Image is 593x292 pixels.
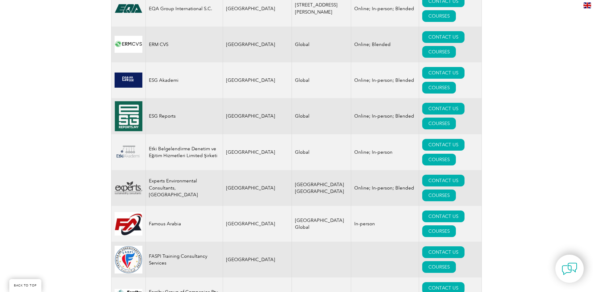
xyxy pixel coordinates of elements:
[562,261,577,277] img: contact-chat.png
[422,10,456,22] a: COURSES
[115,138,142,166] img: 9e2fa28f-829b-ea11-a812-000d3a79722d-logo.png
[351,134,419,170] td: Online; In-person
[223,98,292,134] td: [GEOGRAPHIC_DATA]
[422,118,456,129] a: COURSES
[292,170,351,206] td: [GEOGRAPHIC_DATA] [GEOGRAPHIC_DATA]
[146,170,223,206] td: Experts Environmental Consultants, [GEOGRAPHIC_DATA]
[422,31,465,43] a: CONTACT US
[292,98,351,134] td: Global
[422,175,465,186] a: CONTACT US
[146,62,223,98] td: ESG Akademi
[351,170,419,206] td: Online; In-person; Blended
[223,62,292,98] td: [GEOGRAPHIC_DATA]
[223,27,292,62] td: [GEOGRAPHIC_DATA]
[422,225,456,237] a: COURSES
[422,103,465,115] a: CONTACT US
[422,139,465,151] a: CONTACT US
[422,82,456,94] a: COURSES
[292,206,351,242] td: [GEOGRAPHIC_DATA] Global
[146,134,223,170] td: Etki Belgelendirme Denetim ve Eğitim Hizmetleri Limited Şirketi
[422,246,465,258] a: CONTACT US
[223,242,292,277] td: [GEOGRAPHIC_DATA]
[292,134,351,170] td: Global
[115,1,142,16] img: cf3e4118-476f-eb11-a812-00224815377e-logo.png
[351,27,419,62] td: Online; Blended
[115,212,142,236] img: 4c223d1d-751d-ea11-a811-000d3a79722d-logo.jpg
[292,27,351,62] td: Global
[9,279,41,292] a: BACK TO TOP
[422,261,456,273] a: COURSES
[115,101,142,131] img: 5f331e3e-7877-f011-b4cc-000d3acaf2fb-logo.png
[351,206,419,242] td: In-person
[146,206,223,242] td: Famous Arabia
[223,134,292,170] td: [GEOGRAPHIC_DATA]
[422,46,456,58] a: COURSES
[422,154,456,165] a: COURSES
[583,2,591,8] img: en
[351,62,419,98] td: Online; In-person; Blended
[115,36,142,53] img: 607f6408-376f-eb11-a812-002248153038-logo.png
[223,206,292,242] td: [GEOGRAPHIC_DATA]
[115,246,142,273] img: 78e9ed17-f6e8-ed11-8847-00224814fd52-logo.png
[422,67,465,79] a: CONTACT US
[115,181,142,194] img: 76c62400-dc49-ea11-a812-000d3a7940d5-logo.png
[422,190,456,201] a: COURSES
[351,98,419,134] td: Online; In-person; Blended
[146,98,223,134] td: ESG Reports
[115,73,142,88] img: b30af040-fd5b-f011-bec2-000d3acaf2fb-logo.png
[146,27,223,62] td: ERM CVS
[223,170,292,206] td: [GEOGRAPHIC_DATA]
[292,62,351,98] td: Global
[422,211,465,222] a: CONTACT US
[146,242,223,277] td: FASPI Training Consultancy Services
